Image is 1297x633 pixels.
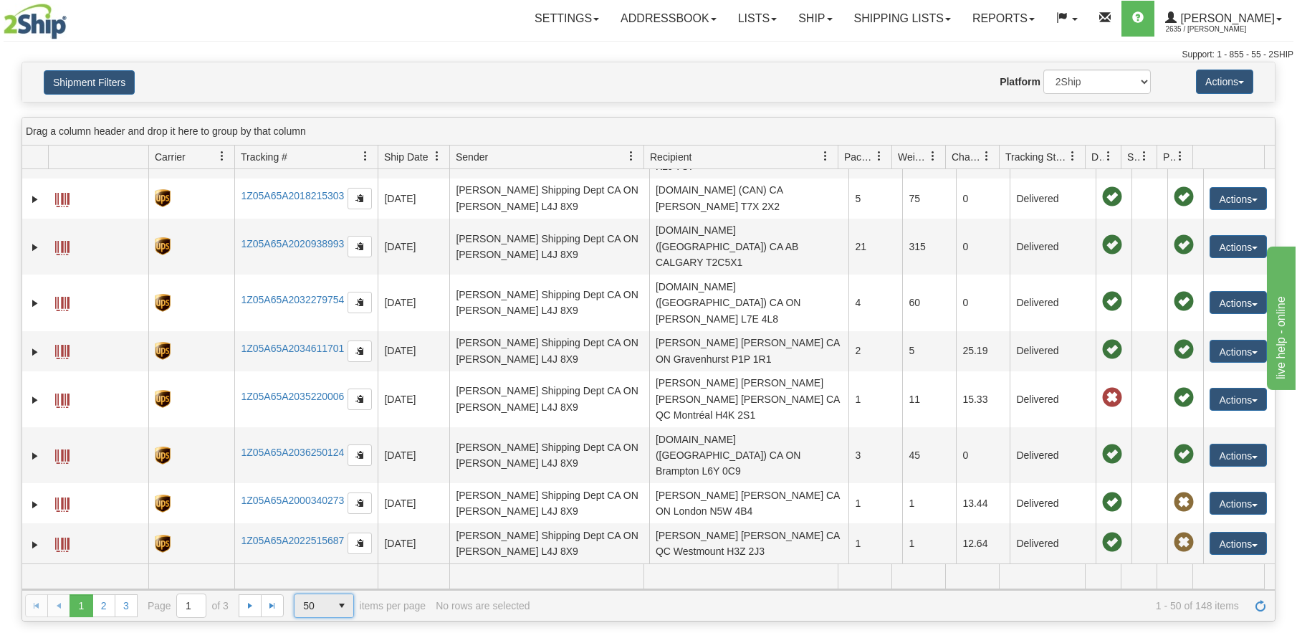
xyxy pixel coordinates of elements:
button: Actions [1210,340,1267,363]
a: Tracking Status filter column settings [1061,144,1085,168]
input: Page 1 [177,594,206,617]
div: No rows are selected [436,600,530,611]
span: On time [1102,340,1122,360]
span: Page sizes drop down [294,594,354,618]
span: Packages [844,150,874,164]
button: Shipment Filters [44,70,135,95]
td: 0 [956,179,1010,219]
img: 8 - UPS [155,535,170,553]
td: [PERSON_NAME] [PERSON_NAME] [PERSON_NAME] [PERSON_NAME] CA QC Montréal H4K 2S1 [649,371,849,427]
td: [DATE] [378,275,449,330]
a: Packages filter column settings [867,144,891,168]
td: [PERSON_NAME] Shipping Dept CA ON [PERSON_NAME] L4J 8X9 [449,523,649,563]
span: Pickup Successfully created [1174,388,1194,408]
span: Pickup Successfully created [1174,187,1194,207]
td: [DATE] [378,427,449,483]
a: Go to the next page [239,594,262,617]
td: Delivered [1010,219,1096,275]
a: Tracking # filter column settings [353,144,378,168]
a: Delivery Status filter column settings [1096,144,1121,168]
a: Expand [28,192,42,206]
td: 1 [848,483,902,523]
button: Copy to clipboard [348,389,372,410]
a: Refresh [1249,594,1272,617]
a: 2 [92,594,115,617]
button: Actions [1210,235,1267,258]
td: 1 [902,483,956,523]
span: Tracking # [241,150,287,164]
td: Delivered [1010,179,1096,219]
td: 25.19 [956,331,1010,371]
td: [PERSON_NAME] [PERSON_NAME] CA QC Westmount H3Z 2J3 [649,523,849,563]
span: select [330,594,353,617]
div: live help - online [11,9,133,26]
button: Actions [1210,388,1267,411]
span: [PERSON_NAME] [1177,12,1275,24]
td: [DATE] [378,331,449,371]
a: 1Z05A65A2032279754 [241,294,344,305]
button: Copy to clipboard [348,444,372,466]
button: Actions [1210,532,1267,555]
iframe: chat widget [1264,243,1296,389]
a: Expand [28,296,42,310]
a: Expand [28,393,42,407]
td: 75 [902,179,956,219]
a: Shipment Issues filter column settings [1132,144,1157,168]
a: [PERSON_NAME] 2635 / [PERSON_NAME] [1154,1,1293,37]
a: Shipping lists [843,1,962,37]
a: Charge filter column settings [975,144,999,168]
a: Expand [28,498,42,512]
span: On time [1102,533,1122,553]
span: Ship Date [384,150,428,164]
button: Actions [1196,70,1253,94]
span: Weight [898,150,928,164]
a: Ship Date filter column settings [425,144,449,168]
td: Delivered [1010,331,1096,371]
td: [PERSON_NAME] Shipping Dept CA ON [PERSON_NAME] L4J 8X9 [449,483,649,523]
button: Copy to clipboard [348,292,372,313]
button: Actions [1210,492,1267,515]
td: [PERSON_NAME] Shipping Dept CA ON [PERSON_NAME] L4J 8X9 [449,331,649,371]
button: Copy to clipboard [348,341,372,362]
span: 1 - 50 of 148 items [540,600,1239,611]
span: Page of 3 [148,594,229,618]
td: [PERSON_NAME] Shipping Dept CA ON [PERSON_NAME] L4J 8X9 [449,219,649,275]
span: Pickup Status [1163,150,1175,164]
td: [DOMAIN_NAME] ([GEOGRAPHIC_DATA]) CA ON Brampton L6Y 0C9 [649,427,849,483]
span: Delivery Status [1091,150,1104,164]
span: On time [1102,444,1122,465]
td: [DATE] [378,523,449,563]
span: Pickup Successfully created [1174,292,1194,312]
a: Pickup Status filter column settings [1168,144,1192,168]
img: 8 - UPS [155,342,170,360]
span: Pickup Successfully created [1174,235,1194,255]
a: 1Z05A65A2018215303 [241,190,344,201]
span: On time [1102,235,1122,255]
a: 3 [115,594,138,617]
button: Copy to clipboard [348,492,372,514]
a: Label [55,234,70,257]
td: [DOMAIN_NAME] ([GEOGRAPHIC_DATA]) CA AB CALGARY T2C5X1 [649,219,849,275]
img: logo2635.jpg [4,4,67,39]
a: Label [55,491,70,514]
td: 5 [902,331,956,371]
label: Platform [1000,75,1040,89]
span: Sender [456,150,488,164]
a: Expand [28,449,42,463]
div: grid grouping header [22,118,1275,146]
a: 1Z05A65A2020938993 [241,238,344,249]
td: 315 [902,219,956,275]
td: Delivered [1010,483,1096,523]
a: Go to the last page [261,594,284,617]
span: Page 1 [70,594,92,617]
a: 1Z05A65A2000340273 [241,495,344,506]
td: 21 [848,219,902,275]
td: 60 [902,275,956,330]
td: Delivered [1010,275,1096,330]
a: Label [55,387,70,410]
a: Addressbook [610,1,727,37]
a: 1Z05A65A2022515687 [241,535,344,546]
span: items per page [294,594,426,618]
button: Actions [1210,187,1267,210]
td: 0 [956,219,1010,275]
